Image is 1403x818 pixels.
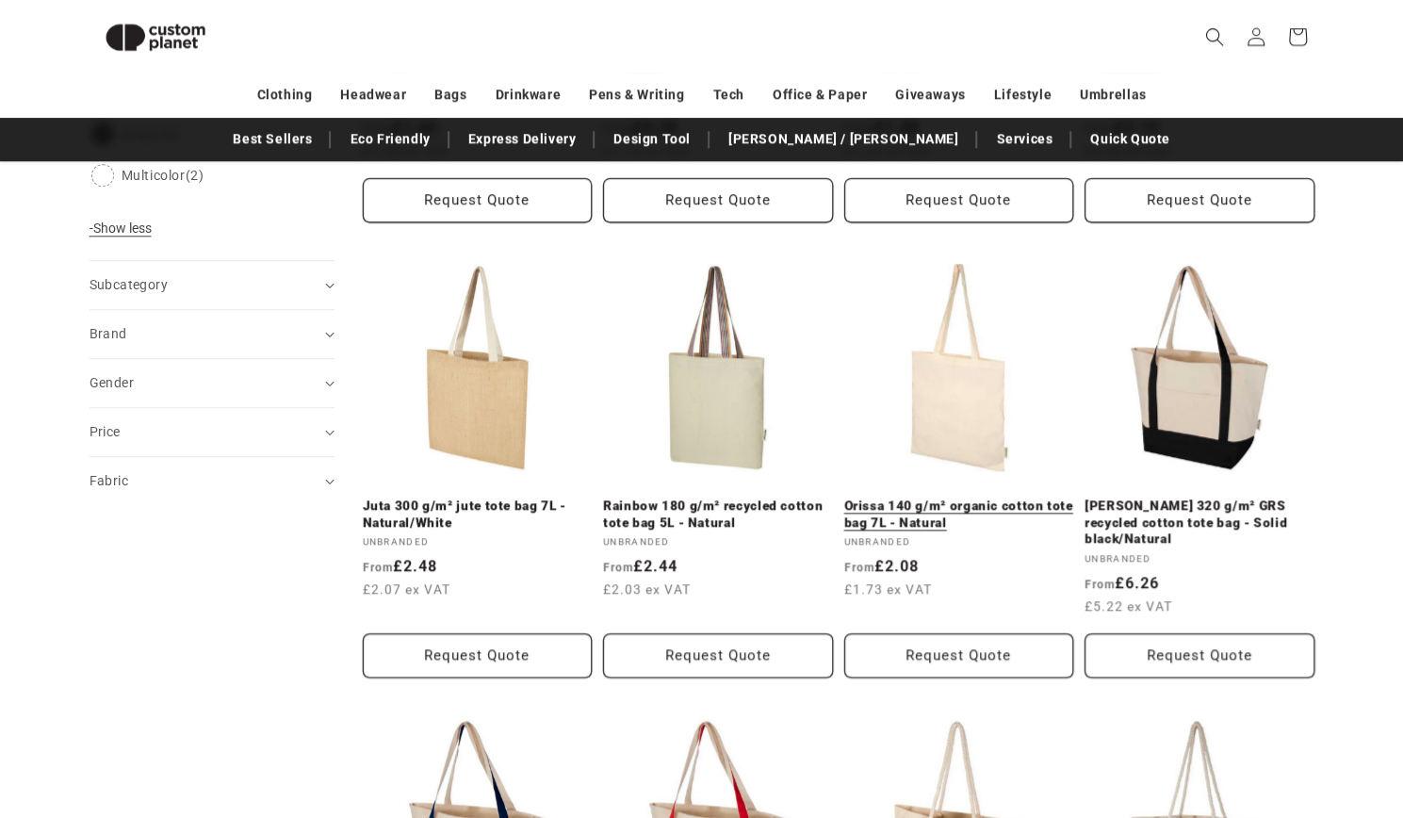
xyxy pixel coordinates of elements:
[589,78,684,111] a: Pens & Writing
[363,498,593,531] a: Juta 300 g/m² jute tote bag 7L - Natural/White
[994,78,1052,111] a: Lifestyle
[90,473,128,488] span: Fabric
[434,78,466,111] a: Bags
[603,178,833,222] button: Request Quote
[1194,16,1235,57] summary: Search
[90,326,127,341] span: Brand
[1085,178,1314,222] button: Request Quote
[90,277,168,292] span: Subcategory
[844,498,1074,531] a: Orissa 140 g/m² organic cotton tote bag 7L - Natural
[1085,498,1314,548] a: [PERSON_NAME] 320 g/m² GRS recycled cotton tote bag - Solid black/Natural
[363,178,593,222] button: Request Quote
[90,359,334,407] summary: Gender (0 selected)
[1088,614,1403,818] iframe: Chat Widget
[895,78,965,111] a: Giveaways
[1080,78,1146,111] a: Umbrellas
[90,261,334,309] summary: Subcategory (0 selected)
[604,123,700,155] a: Design Tool
[363,633,593,678] button: Request Quote
[90,424,121,439] span: Price
[987,123,1062,155] a: Services
[90,220,157,246] button: Show less
[340,123,439,155] a: Eco Friendly
[844,178,1074,222] button: Request Quote
[90,457,334,505] summary: Fabric (0 selected)
[773,78,867,111] a: Office & Paper
[90,408,334,456] summary: Price
[223,123,321,155] a: Best Sellers
[844,633,1074,678] button: Request Quote
[1085,633,1314,678] button: Request Quote
[257,78,313,111] a: Clothing
[90,8,221,67] img: Custom Planet
[1081,123,1180,155] a: Quick Quote
[90,221,93,236] span: -
[90,310,334,358] summary: Brand (0 selected)
[719,123,968,155] a: [PERSON_NAME] / [PERSON_NAME]
[459,123,586,155] a: Express Delivery
[603,498,833,531] a: Rainbow 180 g/m² recycled cotton tote bag 5L - Natural
[603,633,833,678] button: Request Quote
[90,375,134,390] span: Gender
[712,78,743,111] a: Tech
[90,221,152,236] span: Show less
[340,78,406,111] a: Headwear
[496,78,561,111] a: Drinkware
